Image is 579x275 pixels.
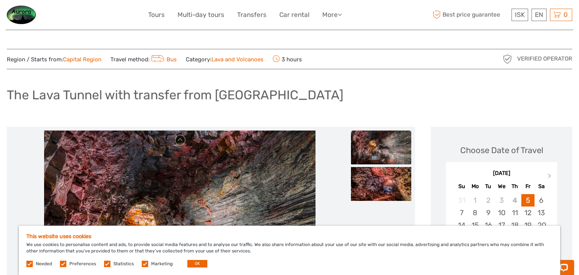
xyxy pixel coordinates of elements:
div: Tu [482,181,495,191]
span: Category: [186,56,263,64]
label: Statistics [113,261,134,267]
button: Next Month [544,172,556,184]
div: Not available Tuesday, September 2nd, 2025 [482,194,495,207]
div: Choose Saturday, September 20th, 2025 [535,219,548,231]
div: Choose Saturday, September 6th, 2025 [535,194,548,207]
div: Choose Sunday, September 7th, 2025 [455,207,468,219]
div: Choose Monday, September 8th, 2025 [469,207,482,219]
span: 3 hours [273,54,302,64]
p: Chat now [11,13,85,19]
div: EN [532,9,547,21]
div: Su [455,181,468,191]
div: Not available Monday, September 1st, 2025 [469,194,482,207]
div: Choose Date of Travel [460,144,543,156]
div: Choose Tuesday, September 16th, 2025 [482,219,495,231]
span: ISK [515,11,525,18]
div: We [495,181,508,191]
h1: The Lava Tunnel with transfer from [GEOGRAPHIC_DATA] [7,87,343,103]
a: Transfers [237,9,267,20]
div: Choose Sunday, September 14th, 2025 [455,219,468,231]
button: Open LiveChat chat widget [87,12,96,21]
div: Choose Thursday, September 18th, 2025 [508,219,521,231]
label: Marketing [151,261,173,267]
div: Th [508,181,521,191]
span: Travel method: [110,54,177,64]
div: Fr [521,181,535,191]
img: b25d00636b7242728e8202b364ca0ca1_slider_thumbnail.jpg [351,131,411,164]
a: Capital Region [63,56,101,63]
a: Car rental [279,9,309,20]
div: Sa [535,181,548,191]
span: Verified Operator [517,55,572,63]
div: Choose Friday, September 12th, 2025 [521,207,535,219]
div: Choose Tuesday, September 9th, 2025 [482,207,495,219]
label: Needed [36,261,52,267]
a: Tours [148,9,165,20]
img: d3ce50650aa043b3b4c2eb14622f79db_slider_thumbnail.jpg [351,167,411,201]
div: Choose Friday, September 5th, 2025 [521,194,535,207]
a: Lava and Volcanoes [211,56,263,63]
div: Choose Monday, September 15th, 2025 [469,219,482,231]
span: Region / Starts from: [7,56,101,64]
div: [DATE] [446,170,557,178]
a: Bus [150,56,177,63]
div: Not available Wednesday, September 3rd, 2025 [495,194,508,207]
a: More [322,9,342,20]
div: Not available Sunday, August 31st, 2025 [455,194,468,207]
div: Choose Saturday, September 13th, 2025 [535,207,548,219]
div: Not available Thursday, September 4th, 2025 [508,194,521,207]
div: Choose Wednesday, September 17th, 2025 [495,219,508,231]
a: Multi-day tours [178,9,224,20]
img: Guesthouse information [7,6,36,24]
h5: This website uses cookies [26,233,553,240]
img: verified_operator_grey_128.png [501,53,513,65]
label: Preferences [69,261,96,267]
div: Choose Thursday, September 11th, 2025 [508,207,521,219]
div: Choose Wednesday, September 10th, 2025 [495,207,508,219]
button: OK [187,260,207,267]
span: 0 [562,11,569,18]
div: Mo [469,181,482,191]
div: We use cookies to personalise content and ads, to provide social media features and to analyse ou... [19,226,560,275]
div: Choose Friday, September 19th, 2025 [521,219,535,231]
span: Best price guarantee [431,9,510,21]
div: month 2025-09 [448,194,554,269]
